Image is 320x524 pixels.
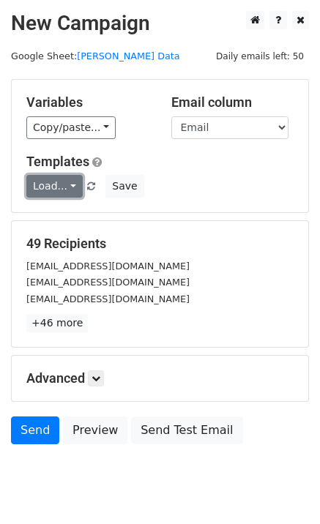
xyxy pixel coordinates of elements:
[247,454,320,524] iframe: Chat Widget
[26,293,190,304] small: [EMAIL_ADDRESS][DOMAIN_NAME]
[26,236,294,252] h5: 49 Recipients
[171,94,294,111] h5: Email column
[26,314,88,332] a: +46 more
[11,50,180,61] small: Google Sheet:
[26,175,83,198] a: Load...
[26,94,149,111] h5: Variables
[26,116,116,139] a: Copy/paste...
[211,50,309,61] a: Daily emails left: 50
[211,48,309,64] span: Daily emails left: 50
[105,175,144,198] button: Save
[131,416,242,444] a: Send Test Email
[26,154,89,169] a: Templates
[26,277,190,288] small: [EMAIL_ADDRESS][DOMAIN_NAME]
[11,11,309,36] h2: New Campaign
[11,416,59,444] a: Send
[26,261,190,272] small: [EMAIL_ADDRESS][DOMAIN_NAME]
[26,370,294,386] h5: Advanced
[77,50,179,61] a: [PERSON_NAME] Data
[63,416,127,444] a: Preview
